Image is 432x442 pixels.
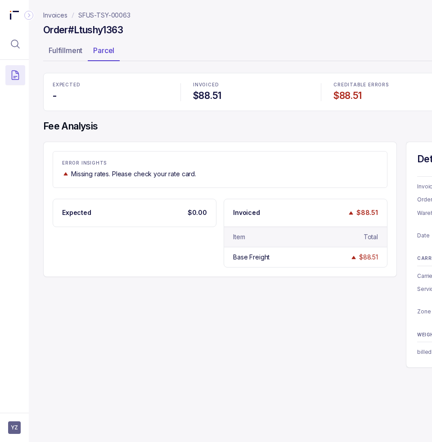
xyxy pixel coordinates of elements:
img: trend image [347,210,355,216]
div: Collapse Icon [23,10,34,21]
p: EXPECTED [53,82,168,88]
div: Base Freight [233,253,270,262]
div: $88.51 [359,253,378,262]
div: Total [364,232,378,241]
p: ERROR INSIGHTS [62,161,378,166]
p: $0.00 [188,208,207,217]
nav: breadcrumb [43,11,130,20]
li: Tab Fulfillment [43,43,88,61]
li: Tab Parcel [88,43,120,61]
button: User initials [8,421,21,434]
button: Menu Icon Button DocumentTextIcon [5,65,25,85]
p: Parcel [93,45,114,56]
a: SFUS-TSY-00063 [78,11,130,20]
p: $88.51 [356,208,378,217]
h4: $88.51 [193,89,308,102]
p: Missing rates. Please check your rate card. [71,170,196,179]
p: Fulfillment [49,45,82,56]
div: Item [233,232,245,241]
h4: - [53,89,168,102]
h4: Order #Ltushy1363 [43,24,123,36]
button: Menu Icon Button MagnifyingGlassIcon [5,34,25,54]
img: trend image [350,254,357,261]
a: Invoices [43,11,67,20]
p: Expected [62,208,91,217]
p: Invoiced [233,208,260,217]
p: INVOICED [193,82,308,88]
img: trend image [62,170,69,177]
